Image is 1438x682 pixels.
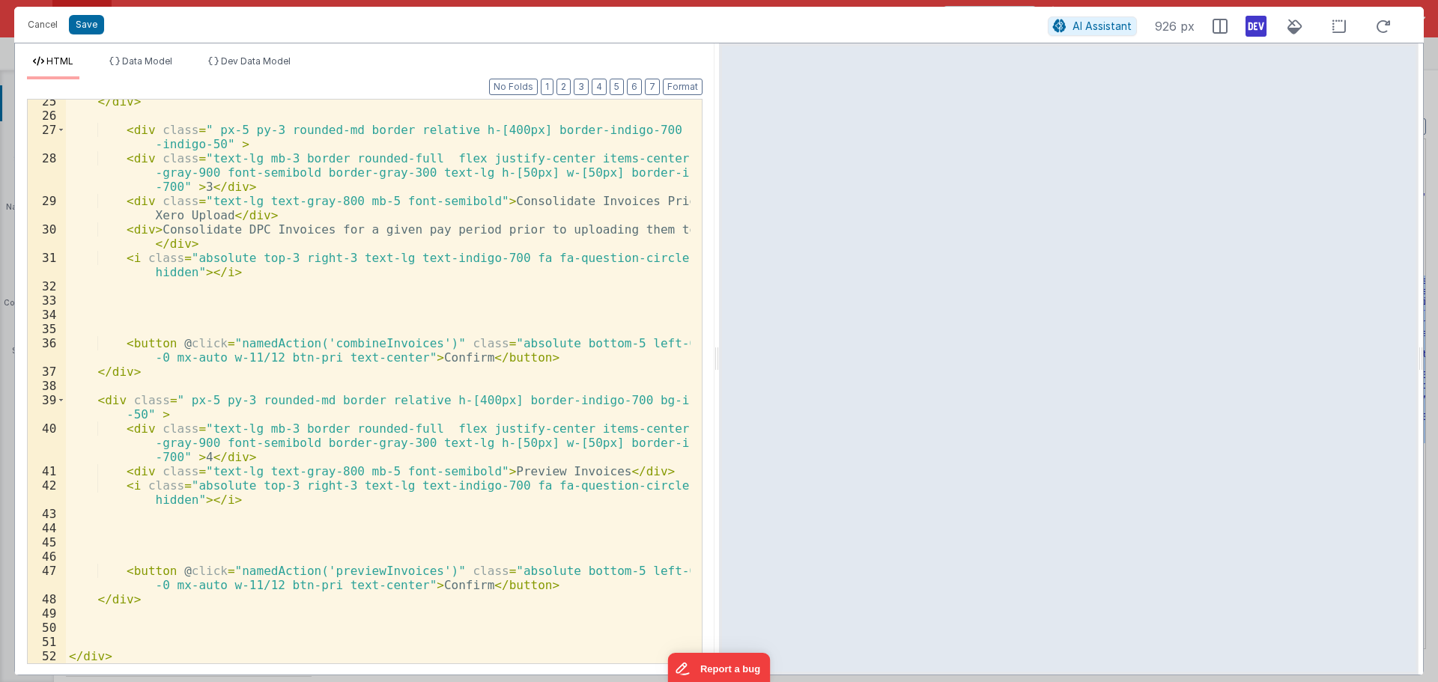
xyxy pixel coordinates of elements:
div: 41 [28,464,66,478]
div: 49 [28,606,66,621]
button: 1 [541,79,553,95]
div: 43 [28,507,66,521]
div: 48 [28,592,66,606]
div: 45 [28,535,66,549]
button: Format [663,79,703,95]
div: 51 [28,635,66,649]
span: AI Assistant [1073,19,1132,32]
div: 46 [28,549,66,564]
div: 25 [28,94,66,109]
div: 40 [28,421,66,464]
div: 31 [28,251,66,279]
div: 32 [28,279,66,293]
button: No Folds [489,79,538,95]
button: Cancel [20,14,65,35]
span: HTML [46,55,73,67]
button: 2 [556,79,571,95]
div: 34 [28,308,66,322]
button: 7 [645,79,660,95]
div: 52 [28,649,66,663]
div: 33 [28,293,66,308]
div: 35 [28,322,66,336]
div: 39 [28,393,66,421]
span: Data Model [122,55,172,67]
div: 37 [28,365,66,379]
div: 27 [28,123,66,151]
button: AI Assistant [1048,16,1137,36]
div: 44 [28,521,66,535]
div: 50 [28,621,66,635]
button: Save [69,15,104,34]
button: 5 [610,79,624,95]
button: 3 [574,79,589,95]
span: Dev Data Model [221,55,291,67]
div: 36 [28,336,66,365]
button: 6 [627,79,642,95]
div: 26 [28,109,66,123]
div: 47 [28,564,66,592]
div: 30 [28,222,66,251]
span: 926 px [1155,17,1195,35]
div: 42 [28,478,66,507]
div: 28 [28,151,66,194]
div: 38 [28,379,66,393]
button: 4 [592,79,607,95]
div: 29 [28,194,66,222]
